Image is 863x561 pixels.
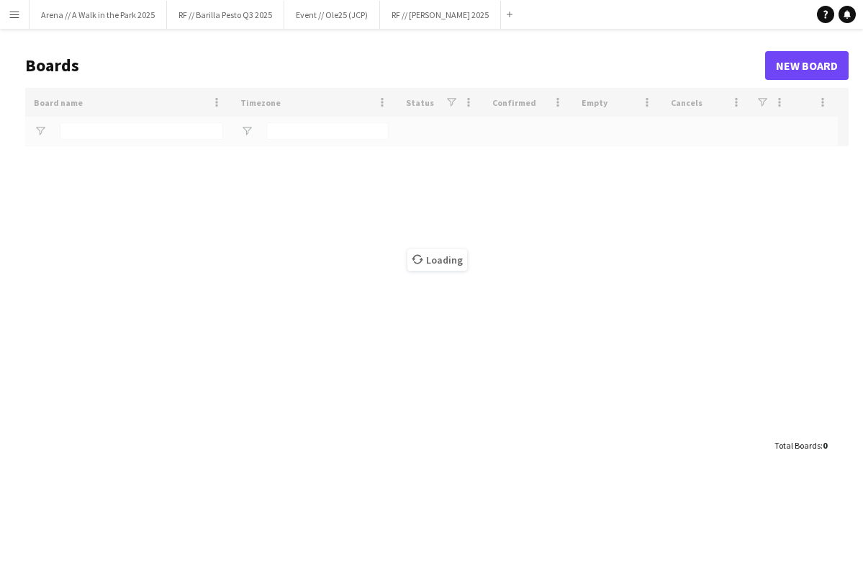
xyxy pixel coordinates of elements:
span: 0 [823,440,827,451]
a: New Board [765,51,849,80]
button: RF // [PERSON_NAME] 2025 [380,1,501,29]
div: : [774,431,827,459]
span: Total Boards [774,440,821,451]
button: Arena // A Walk in the Park 2025 [30,1,167,29]
h1: Boards [25,55,765,76]
span: Loading [407,249,467,271]
button: Event // Ole25 (JCP) [284,1,380,29]
button: RF // Barilla Pesto Q3 2025 [167,1,284,29]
